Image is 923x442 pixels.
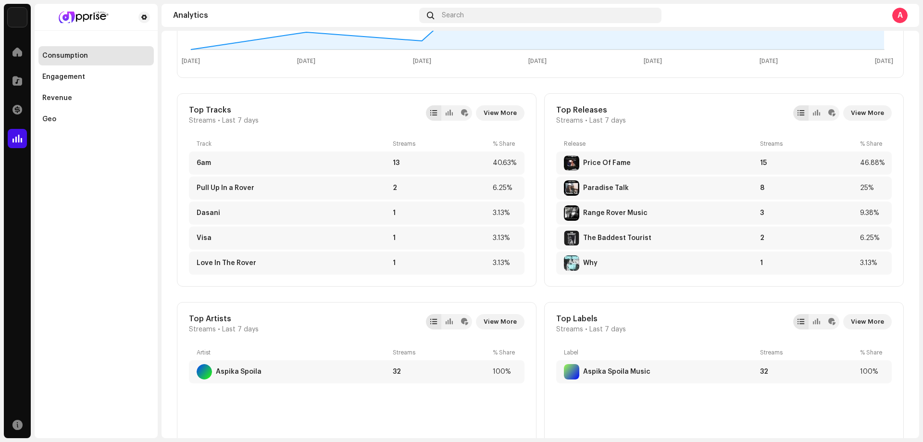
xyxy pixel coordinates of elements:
div: Top Tracks [189,105,259,115]
img: 78E5079E-ED1B-4062-A578-9ECB5CBD90D6 [564,180,579,196]
div: 3.13% [493,234,517,242]
span: View More [851,312,884,331]
div: Top Artists [189,314,259,324]
div: 46.88% [860,159,884,167]
span: • [218,117,220,125]
re-m-nav-item: Revenue [38,88,154,108]
text: [DATE] [644,58,662,64]
div: Aspika Spoila Music [583,368,650,376]
span: • [585,326,587,333]
div: 25% [860,184,884,192]
div: Streams [760,140,856,148]
img: 1c16f3de-5afb-4452-805d-3f3454e20b1b [8,8,27,27]
div: Streams [393,349,489,356]
div: 1 [393,259,489,267]
div: % Share [493,140,517,148]
div: 40.63% [493,159,517,167]
div: Top Releases [556,105,626,115]
button: View More [843,105,892,121]
img: 04829513-9240-4512-A511-9B6A4940278C [564,155,579,171]
div: Track [197,140,389,148]
div: 3.13% [493,259,517,267]
div: 15 [760,159,856,167]
text: [DATE] [297,58,315,64]
div: Love In The Rover [197,259,256,267]
div: Pull Up In a Rover [197,184,254,192]
div: A [892,8,908,23]
span: Search [442,12,464,19]
div: % Share [493,349,517,356]
div: 2 [760,234,856,242]
div: Geo [42,115,56,123]
div: 32 [393,368,489,376]
div: Top Labels [556,314,626,324]
div: Aspika Spoila [216,368,262,376]
div: Streams [393,140,489,148]
div: Visa [197,234,212,242]
div: Artist [197,349,389,356]
re-m-nav-item: Engagement [38,67,154,87]
div: Revenue [42,94,72,102]
text: [DATE] [528,58,547,64]
span: • [585,117,587,125]
div: 3 [760,209,856,217]
img: 072BECEE-A7C0-46D2-8147-5698080E9281 [564,205,579,221]
button: View More [843,314,892,329]
div: 3.13% [493,209,517,217]
text: [DATE] [760,58,778,64]
div: 6am [197,159,211,167]
text: [DATE] [875,58,893,64]
span: Last 7 days [222,326,259,333]
div: Engagement [42,73,85,81]
div: 100% [493,368,517,376]
button: View More [476,105,524,121]
div: Paradise Talk [583,184,629,192]
img: D6F28C71-87B0-4938-982D-90F11BE99534 [564,230,579,246]
div: 6.25% [860,234,884,242]
div: 1 [760,259,856,267]
div: Streams [760,349,856,356]
div: Label [564,349,756,356]
div: Price Of Fame [583,159,631,167]
div: 100% [860,368,884,376]
re-m-nav-item: Geo [38,110,154,129]
text: [DATE] [413,58,431,64]
div: % Share [860,349,884,356]
div: Dasani [197,209,220,217]
span: Streams [556,117,583,125]
span: Last 7 days [589,117,626,125]
span: Last 7 days [589,326,626,333]
span: Streams [189,326,216,333]
div: 6.25% [493,184,517,192]
div: Consumption [42,52,88,60]
div: 13 [393,159,489,167]
span: Last 7 days [222,117,259,125]
div: 2 [393,184,489,192]
div: Analytics [173,12,415,19]
div: 3.13% [860,259,884,267]
text: [DATE] [182,58,200,64]
button: View More [476,314,524,329]
div: The Baddest Tourist [583,234,651,242]
div: 9.38% [860,209,884,217]
span: Streams [189,117,216,125]
div: Range Rover Music [583,209,648,217]
span: Streams [556,326,583,333]
span: • [218,326,220,333]
span: View More [484,312,517,331]
div: % Share [860,140,884,148]
span: View More [851,103,884,123]
div: 8 [760,184,856,192]
div: 1 [393,234,489,242]
re-m-nav-item: Consumption [38,46,154,65]
div: 32 [760,368,856,376]
img: 9735bdd7-cfd5-46c3-b821-837d9d3475c2 [42,12,123,23]
div: Release [564,140,756,148]
span: View More [484,103,517,123]
img: DE7FAEAC-CB52-4EF3-806F-04A1D2DC466F [564,255,579,271]
div: 1 [393,209,489,217]
div: Why [583,259,598,267]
